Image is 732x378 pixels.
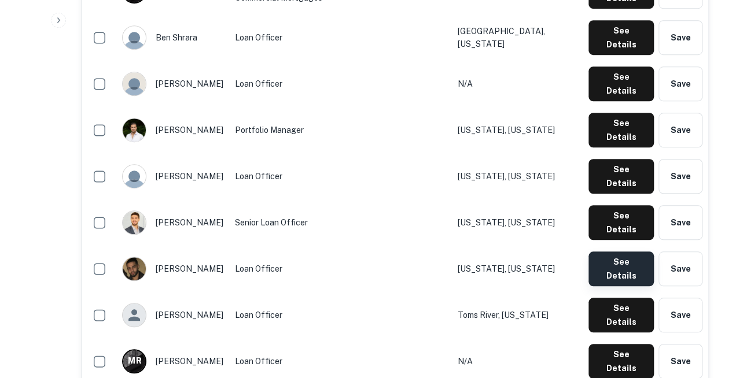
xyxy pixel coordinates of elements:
[659,113,702,147] button: Save
[674,286,732,341] iframe: Chat Widget
[122,25,223,50] div: ben shrara
[122,257,223,281] div: [PERSON_NAME]
[588,113,654,147] button: See Details
[229,246,452,292] td: Loan Officer
[659,159,702,194] button: Save
[122,349,223,373] div: [PERSON_NAME]
[122,210,223,235] div: [PERSON_NAME]
[659,66,702,101] button: Save
[122,303,223,327] div: [PERSON_NAME]
[229,107,452,153] td: Portfolio Manager
[452,199,583,246] td: [US_STATE], [US_STATE]
[122,164,223,188] div: [PERSON_NAME]
[452,292,583,338] td: Toms River, [US_STATE]
[229,61,452,107] td: Loan Officer
[128,355,141,367] p: M R
[123,211,146,234] img: 1642476433492
[452,14,583,61] td: [GEOGRAPHIC_DATA], [US_STATE]
[123,165,146,188] img: 9c8pery4andzj6ohjkjp54ma2
[229,153,452,199] td: Loan Officer
[452,61,583,107] td: N/A
[123,26,146,49] img: 9c8pery4andzj6ohjkjp54ma2
[659,205,702,240] button: Save
[229,14,452,61] td: Loan Officer
[588,20,654,55] button: See Details
[229,292,452,338] td: Loan Officer
[123,257,146,280] img: 1568071845601
[452,246,583,292] td: [US_STATE], [US_STATE]
[588,205,654,240] button: See Details
[588,66,654,101] button: See Details
[122,118,223,142] div: [PERSON_NAME]
[123,72,146,95] img: 244xhbkr7g40x6bsu4gi6q4ry
[659,251,702,286] button: Save
[123,118,146,142] img: 1695236798519
[229,199,452,246] td: Senior Loan Officer
[122,72,223,96] div: [PERSON_NAME]
[452,153,583,199] td: [US_STATE], [US_STATE]
[452,107,583,153] td: [US_STATE], [US_STATE]
[659,298,702,332] button: Save
[588,251,654,286] button: See Details
[588,159,654,194] button: See Details
[588,298,654,332] button: See Details
[659,20,702,55] button: Save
